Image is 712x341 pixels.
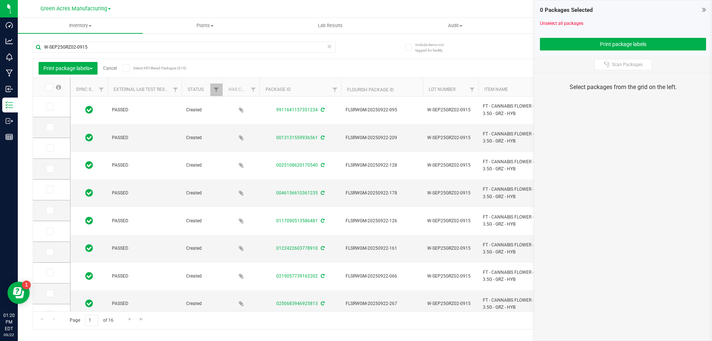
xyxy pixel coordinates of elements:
span: PASSED [112,273,177,280]
a: Lab Results [268,18,393,33]
span: FLSRWGM-20250922-128 [346,162,418,169]
span: FT - CANNABIS FLOWER - 3.5G - GRZ - HYB [483,186,539,200]
a: Go to the next page [124,315,135,325]
iframe: Resource center [7,282,30,304]
span: Created [186,273,218,280]
span: FLSRWGM-20250922-209 [346,134,418,141]
span: W-SEP25GRZ02-0915 [427,134,474,141]
a: Item Name [484,87,508,92]
span: W-SEP25GRZ02-0915 [427,217,474,224]
span: FT - CANNABIS FLOWER - 3.5G - GRZ - HYB [483,297,539,311]
a: 0122422603778910 [276,246,318,251]
span: Scan Packages [612,62,643,68]
inline-svg: Outbound [6,117,13,125]
inline-svg: Inbound [6,85,13,93]
span: Audit [393,22,517,29]
span: Created [186,190,218,197]
a: 0250683946925813 [276,301,318,306]
a: 0219057739162202 [276,273,318,279]
span: Print package labels [43,65,93,71]
span: Green Acres Manufacturing [40,6,107,12]
span: Created [186,106,218,114]
span: FT - CANNABIS FLOWER - 3.5G - GRZ - HYB [483,242,539,256]
span: Created [186,245,218,252]
span: W-SEP25GRZ02-0915 [427,245,474,252]
span: In Sync [85,105,93,115]
a: Package ID [266,87,291,92]
a: Status [188,87,204,92]
a: 0046156610361235 [276,190,318,196]
inline-svg: Inventory [6,101,13,109]
a: Filter [247,83,260,96]
a: Plants [143,18,268,33]
span: PASSED [112,134,177,141]
span: Sync from Compliance System [320,246,324,251]
span: Clear [327,42,332,51]
p: 01:20 PM EDT [3,312,14,332]
span: In Sync [85,243,93,253]
a: Filter [466,83,478,96]
a: Filter [329,83,341,96]
span: FLSRWGM-20250922-161 [346,245,418,252]
input: 1 [85,315,98,326]
span: In Sync [85,132,93,143]
span: Page of 16 [63,315,119,326]
span: Sync from Compliance System [320,135,324,140]
inline-svg: Reports [6,133,13,141]
span: W-SEP25GRZ02-0915 [427,106,474,114]
span: Select all records on this page [56,85,61,90]
span: FLSRWGM-20250922-126 [346,217,418,224]
a: Lot Number [429,87,455,92]
a: 0013131559936561 [276,135,318,140]
th: Has COA [222,78,260,96]
a: Inventory [18,18,143,33]
span: Include items not tagged for facility [415,42,452,53]
a: Go to the last page [136,315,147,325]
span: Created [186,134,218,141]
span: Sync from Compliance System [320,107,324,112]
span: Lab Results [308,22,353,29]
span: In Sync [85,271,93,281]
a: Filter [95,83,108,96]
inline-svg: Analytics [6,37,13,45]
a: Sync Status [76,87,105,92]
span: W-SEP25GRZ02-0915 [427,190,474,197]
span: Sync from Compliance System [320,218,324,223]
span: W-SEP25GRZ02-0915 [427,162,474,169]
span: FLSRWGM-20250922-095 [346,106,418,114]
span: FLSRWGM-20250922-267 [346,300,418,307]
a: 9911641157351234 [276,107,318,112]
a: Filter [531,83,543,96]
a: Inventory Counts [518,18,643,33]
span: Sync from Compliance System [320,301,324,306]
span: PASSED [112,162,177,169]
a: Flourish Package ID [347,87,394,92]
inline-svg: Monitoring [6,53,13,61]
a: Audit [393,18,518,33]
span: PASSED [112,300,177,307]
span: FT - CANNABIS FLOWER - 3.5G - GRZ - HYB [483,214,539,228]
span: FT - CANNABIS FLOWER - 3.5G - GRZ - HYB [483,131,539,145]
span: PASSED [112,190,177,197]
a: Cancel [103,66,117,71]
span: W-SEP25GRZ02-0915 [427,300,474,307]
span: Inventory [18,22,143,29]
span: FLSRWGM-20250922-066 [346,273,418,280]
button: Scan Packages [594,59,652,70]
span: PASSED [112,217,177,224]
span: In Sync [85,216,93,226]
span: Created [186,300,218,307]
span: In Sync [85,160,93,170]
span: In Sync [85,298,93,309]
a: 0117090513586481 [276,218,318,223]
div: Select packages from the grid on the left. [544,83,702,92]
inline-svg: Manufacturing [6,69,13,77]
span: Sync from Compliance System [320,163,324,168]
span: PASSED [112,106,177,114]
a: External Lab Test Result [113,87,172,92]
p: 09/22 [3,332,14,338]
input: Search Package ID, Item Name, SKU, Lot or Part Number... [33,42,336,53]
span: W-SEP25GRZ02-0915 [427,273,474,280]
a: Unselect all packages [540,21,583,26]
span: Select All Filtered Packages (314) [133,66,170,70]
